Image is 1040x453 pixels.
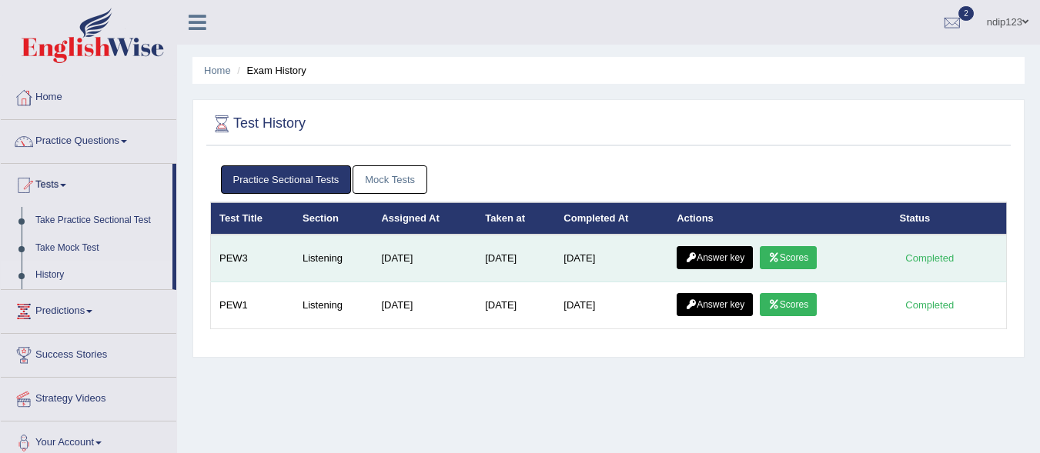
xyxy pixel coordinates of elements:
a: Strategy Videos [1,378,176,416]
a: Tests [1,164,172,202]
td: Listening [294,282,373,329]
a: Answer key [677,246,753,269]
li: Exam History [233,63,306,78]
th: Completed At [555,202,668,235]
a: Scores [760,293,817,316]
td: [DATE] [555,282,668,329]
th: Taken at [477,202,555,235]
td: [DATE] [373,235,477,282]
th: Assigned At [373,202,477,235]
span: 2 [958,6,974,21]
a: Home [204,65,231,76]
th: Section [294,202,373,235]
a: Predictions [1,290,176,328]
td: [DATE] [477,282,555,329]
td: PEW3 [211,235,294,282]
td: Listening [294,235,373,282]
th: Actions [668,202,891,235]
a: Take Practice Sectional Test [28,207,172,235]
td: [DATE] [555,235,668,282]
td: [DATE] [373,282,477,329]
a: Home [1,76,176,115]
a: Practice Sectional Tests [221,165,352,194]
td: PEW1 [211,282,294,329]
th: Status [891,202,1007,235]
div: Completed [900,297,960,313]
a: Answer key [677,293,753,316]
a: Success Stories [1,334,176,372]
a: Scores [760,246,817,269]
div: Completed [900,250,960,266]
td: [DATE] [477,235,555,282]
th: Test Title [211,202,294,235]
a: History [28,261,172,289]
a: Practice Questions [1,120,176,158]
a: Mock Tests [353,165,427,194]
a: Take Mock Test [28,235,172,262]
h2: Test History [210,112,306,135]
